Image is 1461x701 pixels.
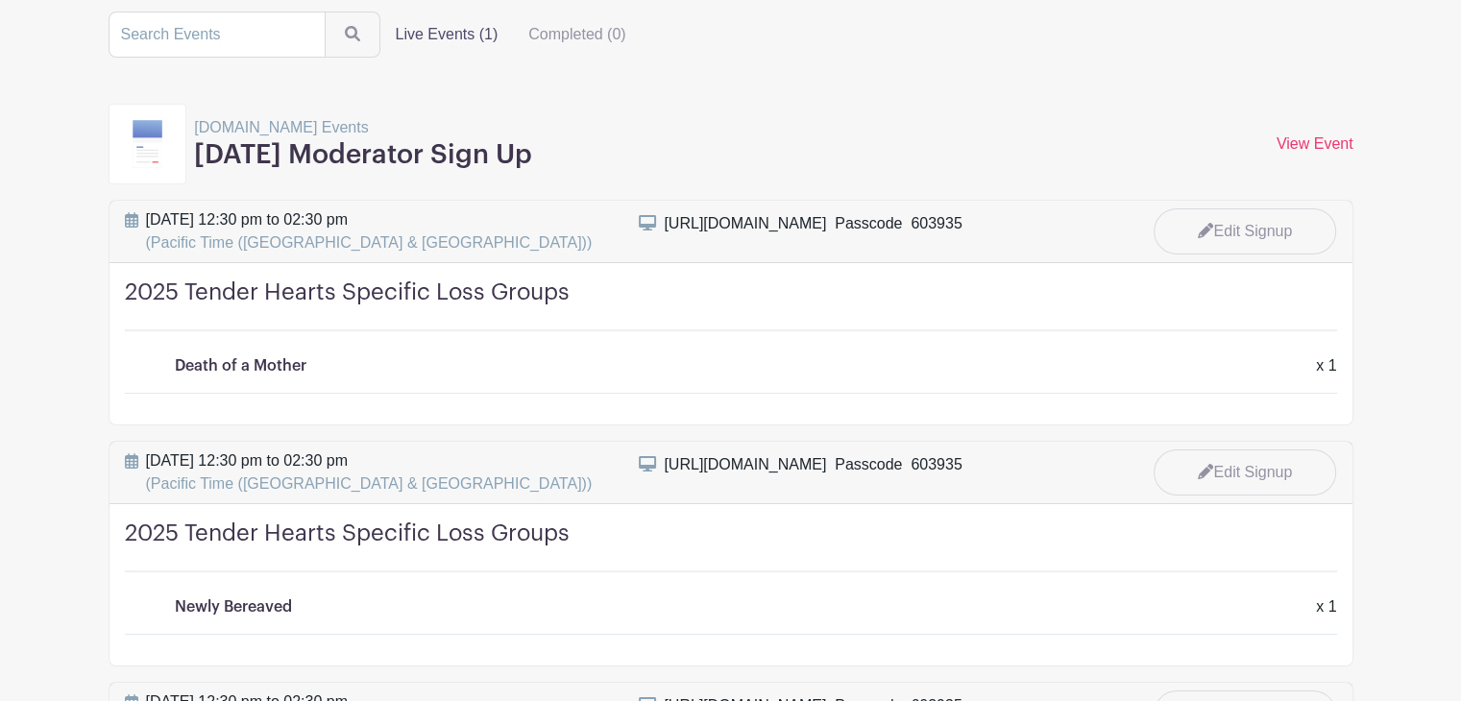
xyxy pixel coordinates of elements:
[1304,595,1348,618] div: x 1
[109,12,326,58] input: Search Events
[664,212,962,235] div: [URL][DOMAIN_NAME] Passcode 603935
[133,120,163,168] img: template8-d2dae5b8de0da6f0ac87aa49e69f22b9ae199b7e7a6af266910991586ce3ec38.svg
[194,139,532,172] h3: [DATE] Moderator Sign Up
[146,208,593,254] span: [DATE] 12:30 pm to 02:30 pm
[175,354,306,377] p: Death of a Mother
[194,116,532,139] p: [DOMAIN_NAME] Events
[175,595,292,618] p: Newly Bereaved
[125,520,1337,572] h4: 2025 Tender Hearts Specific Loss Groups
[1154,449,1336,496] a: Edit Signup
[664,453,962,476] div: [URL][DOMAIN_NAME] Passcode 603935
[380,15,514,54] label: Live Events (1)
[146,449,593,496] span: [DATE] 12:30 pm to 02:30 pm
[146,234,593,251] span: (Pacific Time ([GEOGRAPHIC_DATA] & [GEOGRAPHIC_DATA]))
[125,278,1337,331] h4: 2025 Tender Hearts Specific Loss Groups
[513,15,641,54] label: Completed (0)
[146,475,593,492] span: (Pacific Time ([GEOGRAPHIC_DATA] & [GEOGRAPHIC_DATA]))
[1304,354,1348,377] div: x 1
[1277,135,1353,152] a: View Event
[1154,208,1336,254] a: Edit Signup
[380,15,642,54] div: filters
